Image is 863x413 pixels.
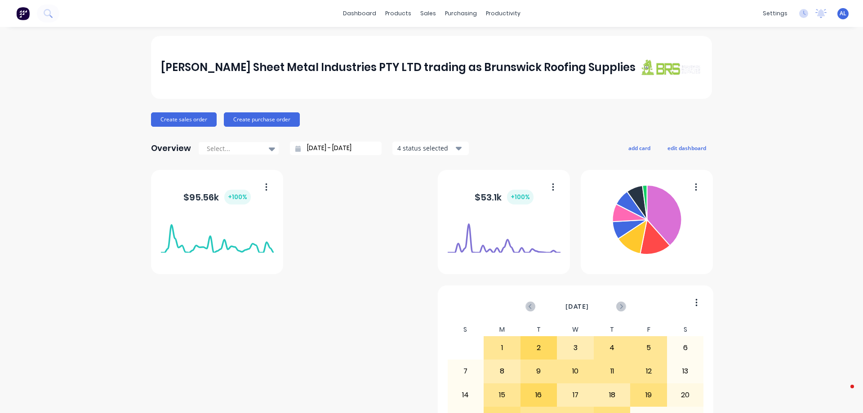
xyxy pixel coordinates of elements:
[16,7,30,20] img: Factory
[662,142,712,154] button: edit dashboard
[521,384,557,406] div: 16
[639,59,702,75] img: J A Sheet Metal Industries PTY LTD trading as Brunswick Roofing Supplies
[475,190,534,204] div: $ 53.1k
[667,384,703,406] div: 20
[521,360,557,382] div: 9
[507,190,534,204] div: + 100 %
[151,139,191,157] div: Overview
[667,337,703,359] div: 6
[381,7,416,20] div: products
[557,337,593,359] div: 3
[183,190,251,204] div: $ 95.56k
[484,323,520,336] div: M
[448,384,484,406] div: 14
[447,323,484,336] div: S
[481,7,525,20] div: productivity
[758,7,792,20] div: settings
[840,9,846,18] span: AL
[521,337,557,359] div: 2
[557,323,594,336] div: W
[594,384,630,406] div: 18
[392,142,469,155] button: 4 status selected
[161,58,636,76] div: [PERSON_NAME] Sheet Metal Industries PTY LTD trading as Brunswick Roofing Supplies
[520,323,557,336] div: T
[416,7,440,20] div: sales
[484,337,520,359] div: 1
[565,302,589,311] span: [DATE]
[630,323,667,336] div: F
[623,142,656,154] button: add card
[594,323,631,336] div: T
[832,382,854,404] iframe: Intercom live chat
[338,7,381,20] a: dashboard
[667,323,704,336] div: S
[631,337,667,359] div: 5
[667,360,703,382] div: 13
[484,360,520,382] div: 8
[484,384,520,406] div: 15
[594,360,630,382] div: 11
[448,360,484,382] div: 7
[557,384,593,406] div: 17
[440,7,481,20] div: purchasing
[557,360,593,382] div: 10
[224,190,251,204] div: + 100 %
[151,112,217,127] button: Create sales order
[631,384,667,406] div: 19
[397,143,454,153] div: 4 status selected
[224,112,300,127] button: Create purchase order
[631,360,667,382] div: 12
[594,337,630,359] div: 4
